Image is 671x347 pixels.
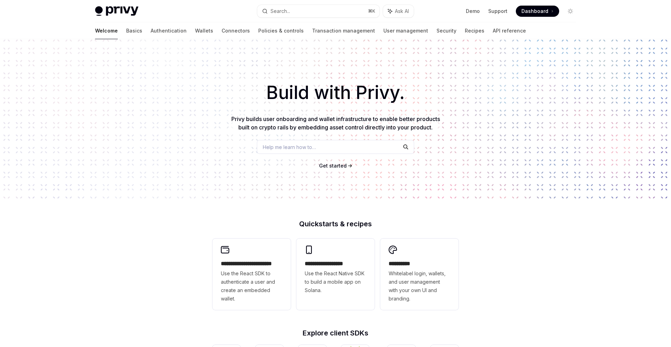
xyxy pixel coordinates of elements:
button: Toggle dark mode [565,6,576,17]
span: Privy builds user onboarding and wallet infrastructure to enable better products built on crypto ... [231,115,440,131]
a: Dashboard [516,6,559,17]
a: Policies & controls [258,22,304,39]
span: Ask AI [395,8,409,15]
span: Get started [319,163,347,169]
span: Dashboard [521,8,548,15]
h2: Quickstarts & recipes [212,220,459,227]
a: Welcome [95,22,118,39]
a: Demo [466,8,480,15]
span: Whitelabel login, wallets, and user management with your own UI and branding. [389,269,450,303]
a: Authentication [151,22,187,39]
h2: Explore client SDKs [212,330,459,337]
a: **** **** **** ***Use the React Native SDK to build a mobile app on Solana. [296,239,375,310]
button: Ask AI [383,5,414,17]
a: Wallets [195,22,213,39]
span: Help me learn how to… [263,143,316,151]
img: light logo [95,6,138,16]
a: Get started [319,162,347,169]
div: Search... [270,7,290,15]
a: API reference [493,22,526,39]
a: Recipes [465,22,484,39]
a: Transaction management [312,22,375,39]
button: Search...⌘K [257,5,380,17]
a: Basics [126,22,142,39]
a: **** *****Whitelabel login, wallets, and user management with your own UI and branding. [380,239,459,310]
a: User management [383,22,428,39]
span: Use the React Native SDK to build a mobile app on Solana. [305,269,366,295]
a: Support [488,8,507,15]
span: ⌘ K [368,8,375,14]
a: Security [436,22,456,39]
h1: Build with Privy. [11,79,660,106]
span: Use the React SDK to authenticate a user and create an embedded wallet. [221,269,282,303]
a: Connectors [222,22,250,39]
